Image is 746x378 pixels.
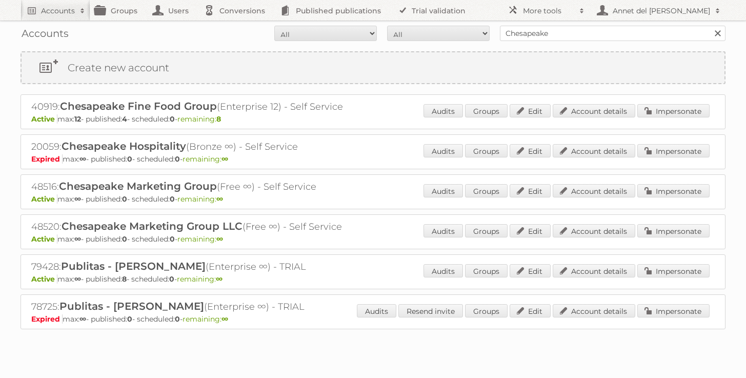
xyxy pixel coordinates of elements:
a: Impersonate [637,304,710,317]
span: Chesapeake Fine Food Group [60,100,217,112]
p: max: - published: - scheduled: - [31,194,715,204]
a: Audits [424,184,463,197]
strong: 0 [170,114,175,124]
h2: 20059: (Bronze ∞) - Self Service [31,140,390,153]
a: Edit [510,304,551,317]
span: Chesapeake Hospitality [62,140,186,152]
h2: 40919: (Enterprise 12) - Self Service [31,100,390,113]
a: Impersonate [637,224,710,237]
a: Edit [510,104,551,117]
a: Account details [553,264,635,277]
strong: 0 [169,274,174,284]
strong: ∞ [221,154,228,164]
a: Groups [465,224,508,237]
a: Impersonate [637,264,710,277]
span: Publitas - [PERSON_NAME] [59,300,204,312]
strong: ∞ [216,234,223,244]
strong: ∞ [74,194,81,204]
span: Chesapeake Marketing Group LLC [62,220,243,232]
span: remaining: [177,114,221,124]
a: Edit [510,264,551,277]
a: Account details [553,144,635,157]
strong: ∞ [216,274,223,284]
strong: 4 [122,114,127,124]
a: Impersonate [637,104,710,117]
a: Audits [424,224,463,237]
a: Resend invite [398,304,463,317]
span: Active [31,234,57,244]
span: remaining: [183,314,228,324]
strong: 8 [122,274,127,284]
span: remaining: [177,274,223,284]
span: remaining: [177,234,223,244]
strong: ∞ [74,274,81,284]
p: max: - published: - scheduled: - [31,274,715,284]
span: remaining: [177,194,223,204]
span: Chesapeake Marketing Group [59,180,217,192]
a: Impersonate [637,184,710,197]
a: Edit [510,144,551,157]
a: Create new account [22,52,724,83]
span: Active [31,274,57,284]
a: Edit [510,224,551,237]
span: Expired [31,314,63,324]
strong: 0 [175,314,180,324]
a: Groups [465,104,508,117]
strong: ∞ [216,194,223,204]
a: Account details [553,304,635,317]
a: Edit [510,184,551,197]
h2: Annet del [PERSON_NAME] [610,6,710,16]
h2: 48516: (Free ∞) - Self Service [31,180,390,193]
h2: 79428: (Enterprise ∞) - TRIAL [31,260,390,273]
strong: 8 [216,114,221,124]
a: Audits [424,104,463,117]
strong: 0 [127,154,132,164]
h2: More tools [523,6,574,16]
p: max: - published: - scheduled: - [31,114,715,124]
a: Groups [465,304,508,317]
h2: 48520: (Free ∞) - Self Service [31,220,390,233]
span: Publitas - [PERSON_NAME] [61,260,206,272]
a: Audits [357,304,396,317]
span: remaining: [183,154,228,164]
span: Active [31,114,57,124]
strong: 0 [175,154,180,164]
p: max: - published: - scheduled: - [31,314,715,324]
a: Impersonate [637,144,710,157]
strong: 0 [170,194,175,204]
strong: ∞ [79,154,86,164]
strong: ∞ [74,234,81,244]
p: max: - published: - scheduled: - [31,234,715,244]
strong: 0 [127,314,132,324]
a: Account details [553,104,635,117]
strong: 0 [122,234,127,244]
h2: Accounts [41,6,75,16]
a: Audits [424,264,463,277]
span: Active [31,194,57,204]
strong: 0 [122,194,127,204]
span: Expired [31,154,63,164]
a: Groups [465,144,508,157]
strong: 12 [74,114,81,124]
p: max: - published: - scheduled: - [31,154,715,164]
strong: ∞ [79,314,86,324]
strong: ∞ [221,314,228,324]
h2: 78725: (Enterprise ∞) - TRIAL [31,300,390,313]
a: Groups [465,184,508,197]
a: Groups [465,264,508,277]
a: Audits [424,144,463,157]
a: Account details [553,224,635,237]
a: Account details [553,184,635,197]
strong: 0 [170,234,175,244]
